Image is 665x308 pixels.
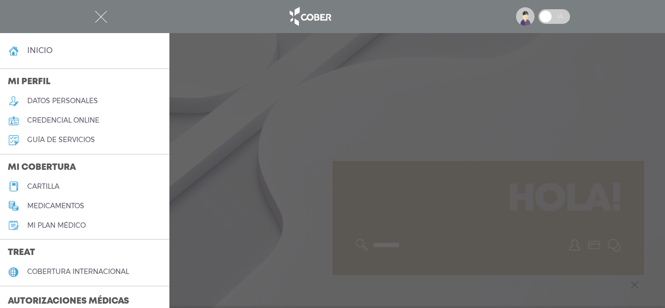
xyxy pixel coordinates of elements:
h5: cartilla [27,182,59,191]
h5: cobertura internacional [27,268,129,276]
img: profile-placeholder.svg [516,7,535,26]
h5: guía de servicios [27,136,95,144]
h4: inicio [27,46,53,55]
img: Cober_menu-close-white.svg [95,11,107,23]
img: logo_cober_home-white.png [284,5,335,28]
h5: credencial online [27,116,99,125]
h5: medicamentos [27,202,84,210]
h5: Mi plan médico [27,221,86,230]
h5: datos personales [27,97,98,105]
